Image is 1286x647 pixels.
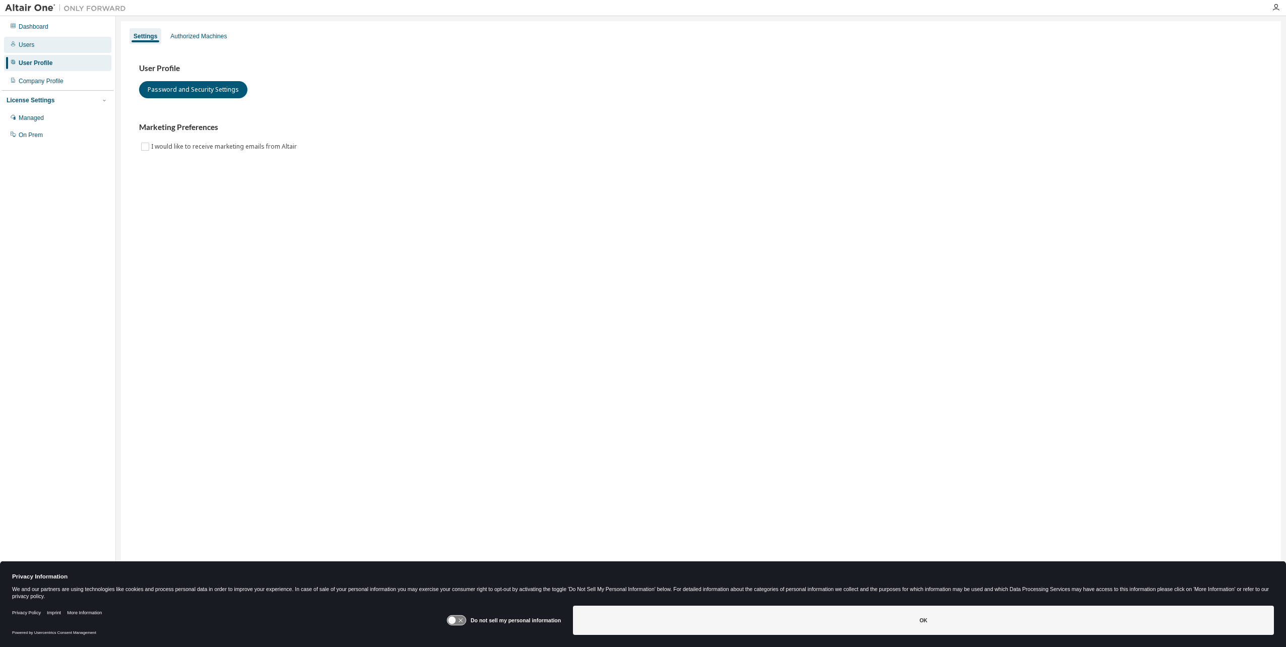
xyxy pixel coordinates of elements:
[5,3,131,13] img: Altair One
[7,96,54,104] div: License Settings
[134,32,157,40] div: Settings
[139,81,247,98] button: Password and Security Settings
[170,32,227,40] div: Authorized Machines
[139,122,1263,133] h3: Marketing Preferences
[19,131,43,139] div: On Prem
[19,23,48,31] div: Dashboard
[19,77,63,85] div: Company Profile
[19,59,52,67] div: User Profile
[151,141,299,153] label: I would like to receive marketing emails from Altair
[19,41,34,49] div: Users
[139,63,1263,74] h3: User Profile
[19,114,44,122] div: Managed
